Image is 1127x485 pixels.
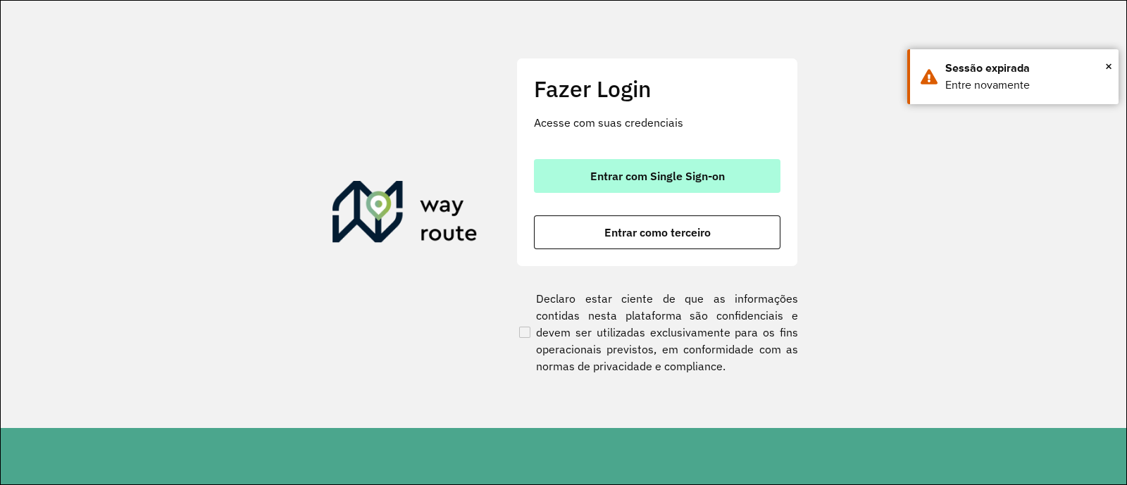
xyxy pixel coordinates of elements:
img: Roteirizador AmbevTech [332,181,478,248]
p: Acesse com suas credenciais [534,114,780,131]
span: Entrar com Single Sign-on [590,170,725,182]
h2: Fazer Login [534,75,780,102]
button: button [534,159,780,193]
label: Declaro estar ciente de que as informações contidas nesta plataforma são confidenciais e devem se... [516,290,798,374]
span: × [1105,56,1112,77]
span: Entrar como terceiro [604,227,711,238]
div: Entre novamente [945,77,1108,94]
div: Sessão expirada [945,60,1108,77]
button: button [534,215,780,249]
button: Close [1105,56,1112,77]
